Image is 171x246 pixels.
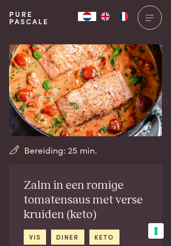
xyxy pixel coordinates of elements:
span: Bereiding: 25 min. [24,144,97,157]
ul: Language list [96,12,133,21]
div: Language [78,12,96,21]
a: NL [78,12,96,21]
a: FR [114,12,133,21]
a: vis [24,230,46,245]
a: PurePascale [9,11,49,25]
a: EN [96,12,114,21]
button: Uw voorkeuren voor toestemming voor trackingtechnologieën [148,223,164,239]
h2: Zalm in een romige tomatensaus met verse kruiden (keto) [24,178,147,222]
img: Zalm in een romige tomatensaus met verse kruiden (keto) [9,44,162,136]
aside: Language selected: Nederlands [78,12,133,21]
a: keto [89,230,119,245]
a: diner [51,230,84,245]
